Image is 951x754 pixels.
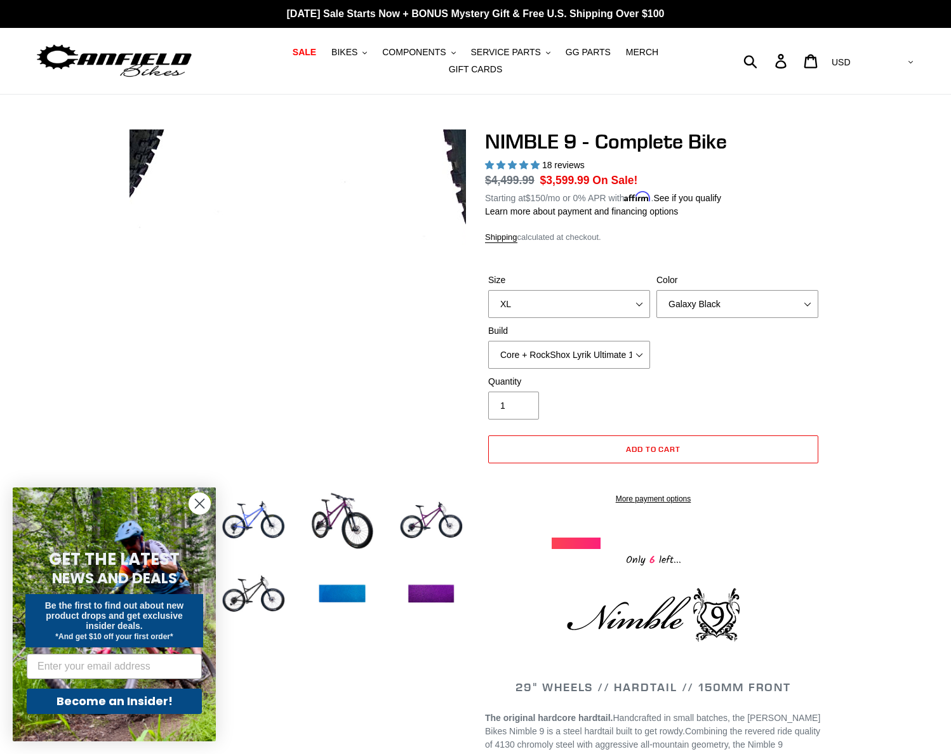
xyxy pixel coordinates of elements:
[626,444,681,454] span: Add to cart
[656,274,818,287] label: Color
[307,486,377,556] img: Load image into Gallery viewer, NIMBLE 9 - Complete Bike
[27,654,202,679] input: Enter your email address
[293,47,316,58] span: SALE
[485,174,535,187] s: $4,499.99
[552,549,755,569] div: Only left...
[485,189,721,205] p: Starting at /mo or 0% APR with .
[750,47,783,75] input: Search
[592,172,637,189] span: On Sale!
[442,61,509,78] a: GIFT CARDS
[35,41,194,81] img: Canfield Bikes
[470,47,540,58] span: SERVICE PARTS
[331,47,357,58] span: BIKES
[485,231,821,244] div: calculated at checkout.
[485,206,678,216] a: Learn more about payment and financing options
[464,44,556,61] button: SERVICE PARTS
[52,568,177,588] span: NEWS AND DEALS
[218,486,288,556] img: Load image into Gallery viewer, NIMBLE 9 - Complete Bike
[485,713,613,723] strong: The original hardcore hardtail.
[653,193,721,203] a: See if you qualify - Learn more about Affirm Financing (opens in modal)
[566,47,611,58] span: GG PARTS
[526,193,545,203] span: $150
[45,600,184,631] span: Be the first to find out about new product drops and get exclusive insider deals.
[488,493,818,505] a: More payment options
[307,560,377,630] img: Load image into Gallery viewer, NIMBLE 9 - Complete Bike
[485,713,820,736] span: Handcrafted in small batches, the [PERSON_NAME] Bikes Nimble 9 is a steel hardtail built to get r...
[488,274,650,287] label: Size
[540,174,590,187] span: $3,599.99
[286,44,323,61] a: SALE
[488,375,650,388] label: Quantity
[189,493,211,515] button: Close dialog
[620,44,665,61] a: MERCH
[449,64,503,75] span: GIFT CARDS
[624,191,651,202] span: Affirm
[542,160,585,170] span: 18 reviews
[488,435,818,463] button: Add to cart
[646,552,659,568] span: 6
[49,548,180,571] span: GET THE LATEST
[218,560,288,630] img: Load image into Gallery viewer, NIMBLE 9 - Complete Bike
[488,324,650,338] label: Build
[382,47,446,58] span: COMPONENTS
[485,160,542,170] span: 4.89 stars
[485,129,821,154] h1: NIMBLE 9 - Complete Bike
[55,632,173,641] span: *And get $10 off your first order*
[559,44,617,61] a: GG PARTS
[396,486,466,556] img: Load image into Gallery viewer, NIMBLE 9 - Complete Bike
[325,44,373,61] button: BIKES
[27,689,202,714] button: Become an Insider!
[485,232,517,243] a: Shipping
[515,680,791,694] span: 29" WHEELS // HARDTAIL // 150MM FRONT
[396,560,466,630] img: Load image into Gallery viewer, NIMBLE 9 - Complete Bike
[376,44,462,61] button: COMPONENTS
[626,47,658,58] span: MERCH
